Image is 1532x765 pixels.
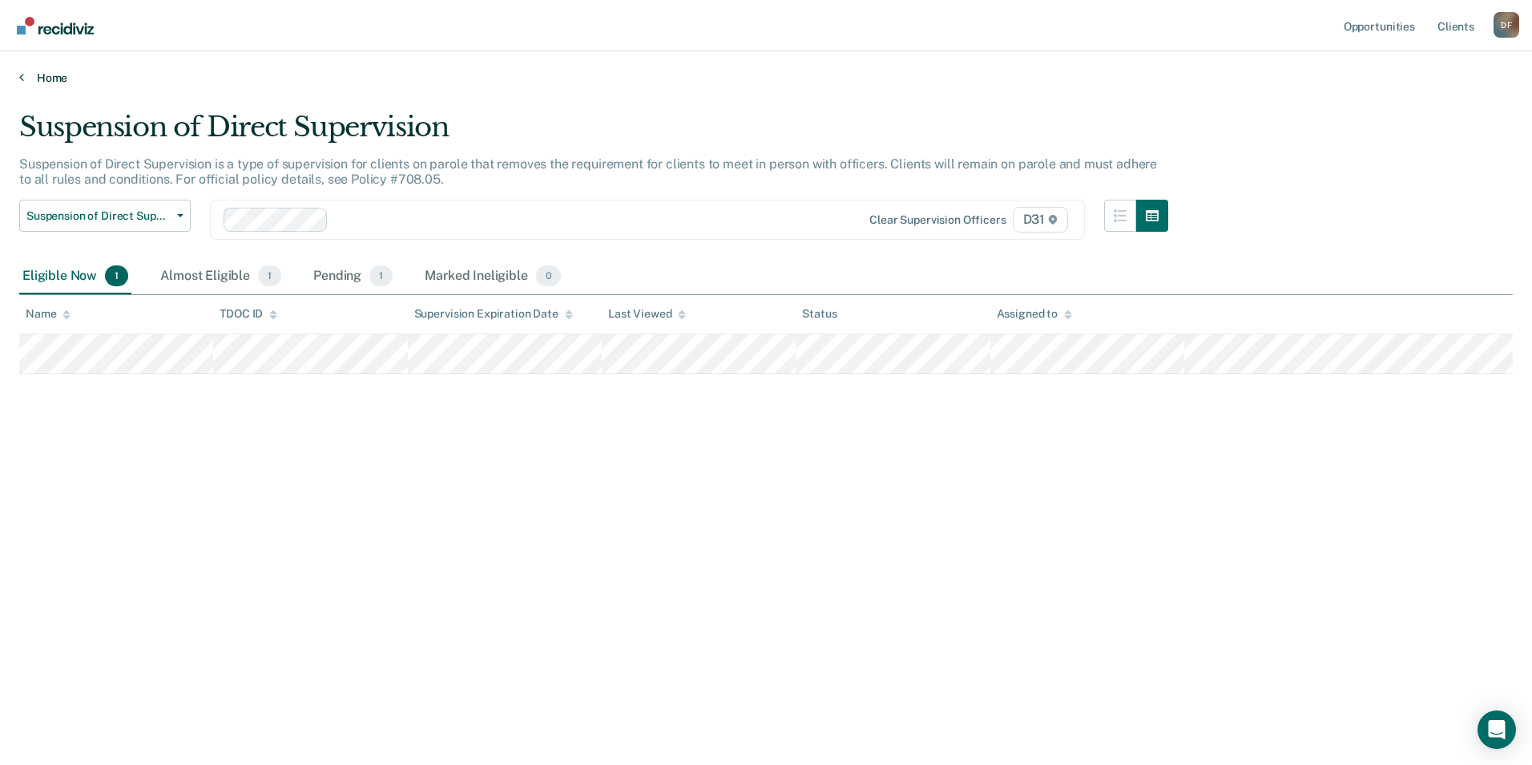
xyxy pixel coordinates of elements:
[19,200,191,232] button: Suspension of Direct Supervision
[421,259,564,294] div: Marked Ineligible0
[1494,12,1519,38] button: Profile dropdown button
[802,307,837,321] div: Status
[869,213,1006,227] div: Clear supervision officers
[536,265,561,286] span: 0
[1494,12,1519,38] div: D F
[997,307,1072,321] div: Assigned to
[19,111,1168,156] div: Suspension of Direct Supervision
[19,259,131,294] div: Eligible Now1
[19,71,1513,85] a: Home
[414,307,573,321] div: Supervision Expiration Date
[157,259,284,294] div: Almost Eligible1
[105,265,128,286] span: 1
[1478,710,1516,749] div: Open Intercom Messenger
[26,209,171,223] span: Suspension of Direct Supervision
[369,265,393,286] span: 1
[19,156,1157,187] p: Suspension of Direct Supervision is a type of supervision for clients on parole that removes the ...
[258,265,281,286] span: 1
[26,307,71,321] div: Name
[220,307,277,321] div: TDOC ID
[310,259,396,294] div: Pending1
[608,307,686,321] div: Last Viewed
[1013,207,1068,233] span: D31
[17,17,94,34] img: Recidiviz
